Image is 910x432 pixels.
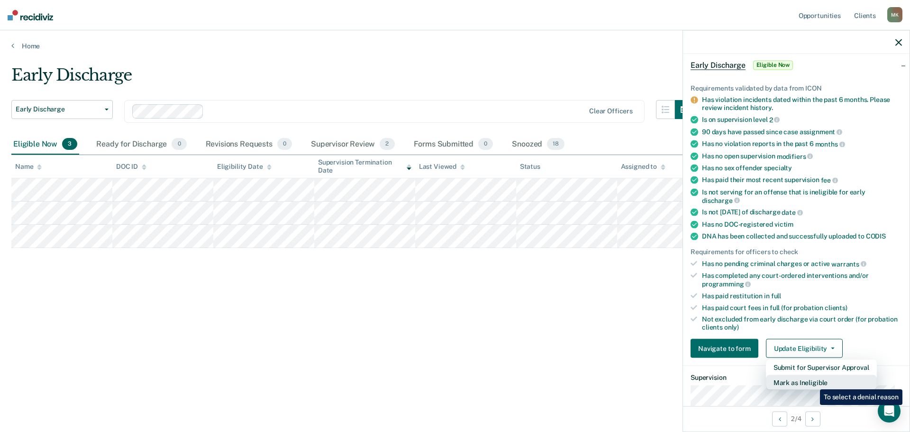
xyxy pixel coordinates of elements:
span: Early Discharge [691,60,746,70]
span: modifiers [777,152,813,160]
div: Not excluded from early discharge via court order (for probation clients [702,315,902,331]
span: CODIS [866,232,886,240]
button: Update Eligibility [766,339,843,358]
div: Has no DOC-registered [702,221,902,229]
span: assignment [800,128,842,136]
div: Has paid court fees in full (for probation [702,303,902,312]
div: Revisions Requests [204,134,294,155]
span: only) [724,323,739,331]
span: fee [821,176,838,184]
span: specialty [764,164,792,172]
div: M K [887,7,902,22]
div: Requirements for officers to check [691,248,902,256]
div: Has completed any court-ordered interventions and/or [702,272,902,288]
div: Supervisor Review [309,134,397,155]
div: Has no open supervision [702,152,902,160]
div: Last Viewed [419,163,465,171]
span: full [771,292,781,299]
div: Has no violation reports in the past 6 [702,140,902,148]
div: Ready for Discharge [94,134,188,155]
div: Name [15,163,42,171]
div: Requirements validated by data from ICON [691,84,902,92]
span: 2 [769,116,780,123]
div: Eligibility Date [217,163,272,171]
div: Has paid restitution in [702,292,902,300]
div: Assigned to [621,163,665,171]
div: Status [520,163,540,171]
span: months [815,140,845,148]
button: Navigate to form [691,339,758,358]
button: Previous Opportunity [772,411,787,426]
span: 2 [380,138,394,150]
button: Next Opportunity [805,411,820,426]
span: Eligible Now [753,60,793,70]
div: Has paid their most recent supervision [702,176,902,184]
div: 90 days have passed since case [702,128,902,136]
div: Open Intercom Messenger [878,400,901,423]
span: warrants [831,260,866,267]
div: DOC ID [116,163,146,171]
div: Is not [DATE] of discharge [702,208,902,217]
div: Forms Submitted [412,134,495,155]
span: victim [774,221,793,228]
div: Snoozed [510,134,566,155]
span: 0 [277,138,292,150]
div: Is on supervision level [702,116,902,124]
button: Mark as Ineligible [766,375,877,390]
div: Has no pending criminal charges or active [702,259,902,268]
div: Early Discharge [11,65,694,92]
div: Eligible Now [11,134,79,155]
span: discharge [702,196,740,204]
span: date [782,209,802,216]
div: Has violation incidents dated within the past 6 months. Please review incident history. [702,96,902,112]
button: Submit for Supervisor Approval [766,360,877,375]
span: programming [702,280,751,288]
div: Clear officers [589,107,633,115]
span: 3 [62,138,77,150]
div: 2 / 4 [683,406,910,431]
span: 18 [547,138,564,150]
div: Is not serving for an offense that is ineligible for early [702,188,902,204]
span: clients) [825,303,847,311]
a: Navigate to form [691,339,762,358]
span: 0 [478,138,493,150]
img: Recidiviz [8,10,53,20]
div: Supervision Termination Date [318,158,411,175]
a: Home [11,42,899,50]
div: DNA has been collected and successfully uploaded to [702,232,902,240]
span: Early Discharge [16,105,101,113]
span: 0 [172,138,186,150]
div: Early DischargeEligible Now [683,50,910,80]
div: Has no sex offender [702,164,902,172]
dt: Supervision [691,374,902,382]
